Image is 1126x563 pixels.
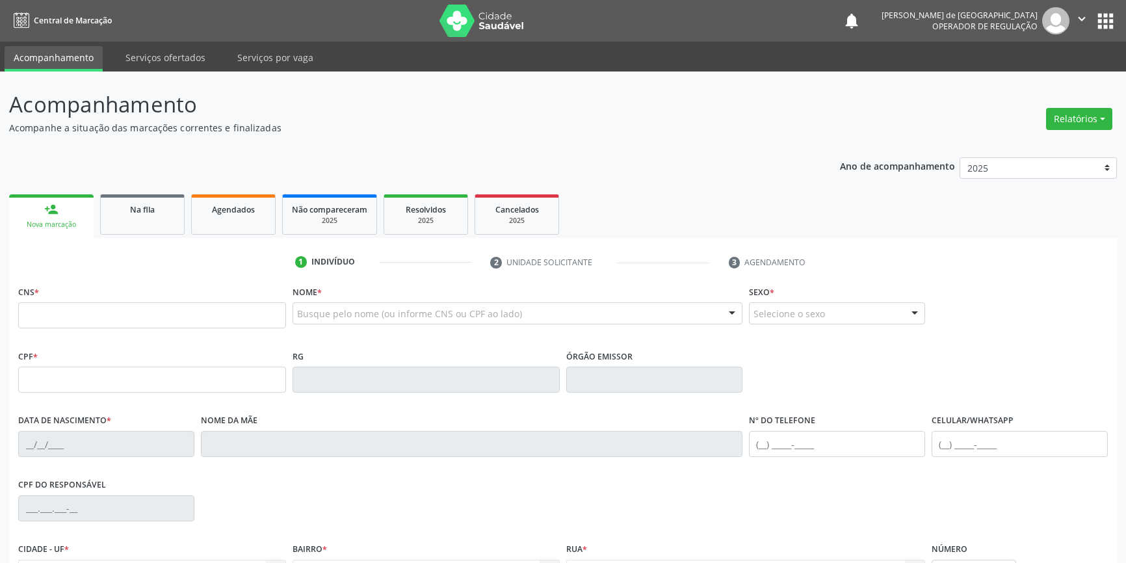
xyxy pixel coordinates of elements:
label: Número [932,540,967,560]
div: 2025 [484,216,549,226]
div: person_add [44,202,59,216]
button: Relatórios [1046,108,1112,130]
button:  [1069,7,1094,34]
a: Acompanhamento [5,46,103,72]
label: RG [293,347,304,367]
label: Rua [566,540,587,560]
button: notifications [843,12,861,30]
div: 2025 [393,216,458,226]
p: Ano de acompanhamento [840,157,955,174]
a: Central de Marcação [9,10,112,31]
input: ___.___.___-__ [18,495,194,521]
span: Cancelados [495,204,539,215]
label: CPF [18,347,38,367]
input: __/__/____ [18,431,194,457]
input: (__) _____-_____ [749,431,925,457]
button: apps [1094,10,1117,33]
img: img [1042,7,1069,34]
a: Serviços ofertados [116,46,215,69]
label: CPF do responsável [18,475,106,495]
label: Sexo [749,282,774,302]
span: Busque pelo nome (ou informe CNS ou CPF ao lado) [297,307,522,321]
span: Resolvidos [406,204,446,215]
label: Nome da mãe [201,411,257,431]
div: [PERSON_NAME] de [GEOGRAPHIC_DATA] [882,10,1038,21]
label: CNS [18,282,39,302]
p: Acompanhamento [9,88,785,121]
span: Selecione o sexo [753,307,825,321]
label: Bairro [293,540,327,560]
span: Operador de regulação [932,21,1038,32]
label: Órgão emissor [566,347,633,367]
p: Acompanhe a situação das marcações correntes e finalizadas [9,121,785,135]
div: 1 [295,256,307,268]
div: 2025 [292,216,367,226]
label: Celular/WhatsApp [932,411,1014,431]
i:  [1075,12,1089,26]
span: Na fila [130,204,155,215]
div: Indivíduo [311,256,355,268]
label: Nome [293,282,322,302]
div: Nova marcação [18,220,85,229]
label: Nº do Telefone [749,411,815,431]
input: (__) _____-_____ [932,431,1108,457]
a: Serviços por vaga [228,46,322,69]
span: Central de Marcação [34,15,112,26]
span: Agendados [212,204,255,215]
label: Data de nascimento [18,411,111,431]
span: Não compareceram [292,204,367,215]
